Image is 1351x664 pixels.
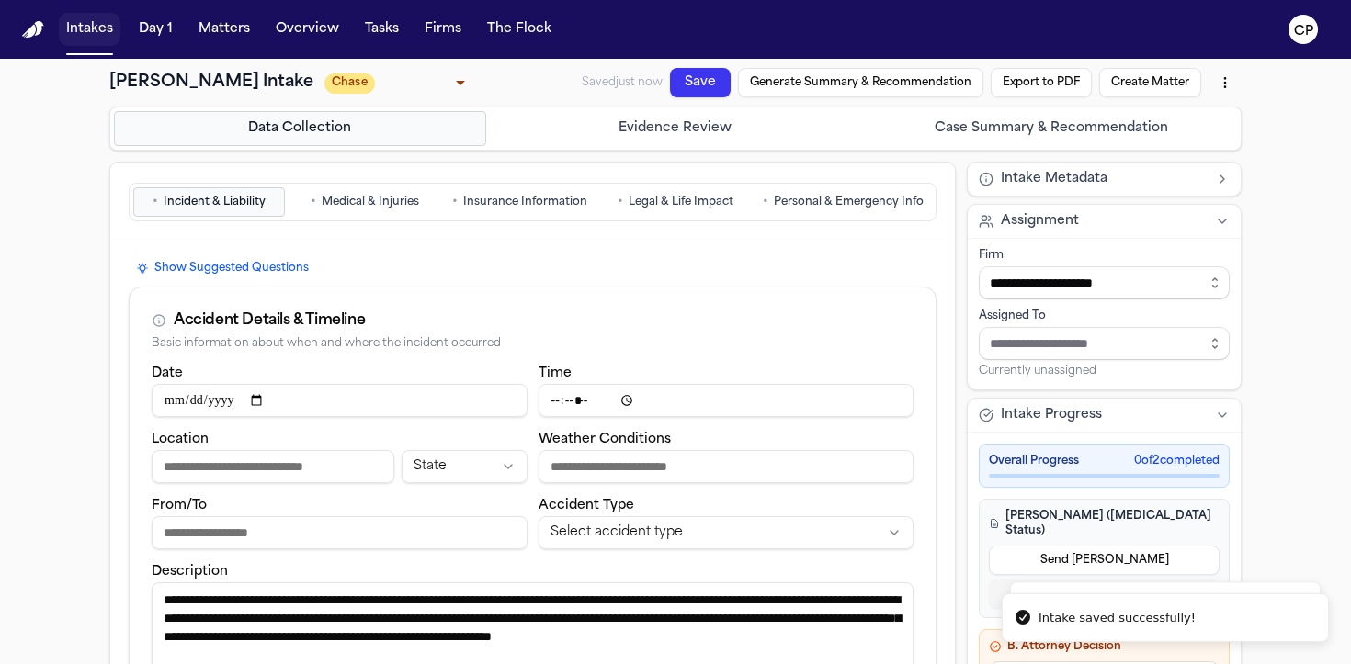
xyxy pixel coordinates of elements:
input: Incident date [152,384,528,417]
button: Go to Personal & Emergency Info [755,187,932,217]
span: Chase [324,73,375,94]
button: Assignment [968,205,1241,238]
label: Description [152,565,228,579]
button: Go to Evidence Review step [490,111,862,146]
h4: [PERSON_NAME] ([MEDICAL_DATA] Status) [989,509,1220,538]
input: Weather conditions [539,450,914,483]
span: Assignment [1001,212,1079,231]
span: • [618,193,623,211]
label: Date [152,366,183,380]
button: Tasks [358,13,406,46]
div: Accident Details & Timeline [174,309,365,332]
span: Currently unassigned [979,364,1096,378]
div: Intake saved successfully! [1039,609,1196,627]
span: Medical & Injuries [322,195,419,209]
input: From/To destination [152,516,528,549]
button: Go to Legal & Life Impact [599,187,751,217]
button: Generate Summary & Recommendation [738,68,983,97]
button: Day 1 [131,13,180,46]
div: Assigned To [979,309,1230,323]
label: Weather Conditions [539,433,671,446]
button: Show Suggested Questions [129,257,316,279]
input: Select firm [979,266,1230,299]
button: Intake Metadata [968,163,1241,196]
nav: Intake steps [114,111,1237,146]
button: Create Matter [1099,68,1201,97]
button: The Flock [480,13,559,46]
span: • [153,193,158,211]
span: Intake Progress [1001,406,1102,424]
button: Overview [268,13,346,46]
div: Firm [979,248,1230,263]
button: More actions [1209,66,1242,99]
label: From/To [152,499,207,512]
span: 0 of 2 completed [1134,454,1220,468]
div: Basic information about when and where the incident occurred [152,337,914,351]
button: Mark Sent Manually [989,579,1220,608]
button: Matters [191,13,257,46]
span: Legal & Life Impact [629,195,733,209]
button: Go to Medical & Injuries [289,187,440,217]
input: Assign to staff member [979,327,1230,360]
button: Go to Insurance Information [444,187,596,217]
button: Send [PERSON_NAME] [989,546,1220,575]
span: Intake Metadata [1001,170,1107,188]
span: Insurance Information [463,195,587,209]
button: Save [670,68,731,97]
span: Incident & Liability [164,195,266,209]
h4: B. Attorney Decision [989,639,1220,654]
span: Overall Progress [989,454,1079,468]
div: Update intake status [324,70,471,96]
img: Finch Logo [22,21,44,39]
button: Go to Case Summary & Recommendation step [865,111,1237,146]
button: Incident state [402,450,527,483]
button: Firms [417,13,469,46]
button: Go to Data Collection step [114,111,486,146]
span: • [311,193,316,211]
span: • [763,193,768,211]
span: Personal & Emergency Info [774,195,924,209]
label: Accident Type [539,499,634,512]
button: Intakes [59,13,120,46]
button: Go to Incident & Liability [133,187,285,217]
a: Home [22,21,44,39]
label: Location [152,433,209,446]
button: Intake Progress [968,399,1241,432]
label: Time [539,366,572,380]
input: Incident time [539,384,914,417]
h1: [PERSON_NAME] Intake [109,70,313,96]
button: Export to PDF [991,68,1092,97]
span: • [452,193,458,211]
input: Incident location [152,450,394,483]
span: Saved just now [582,77,663,88]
